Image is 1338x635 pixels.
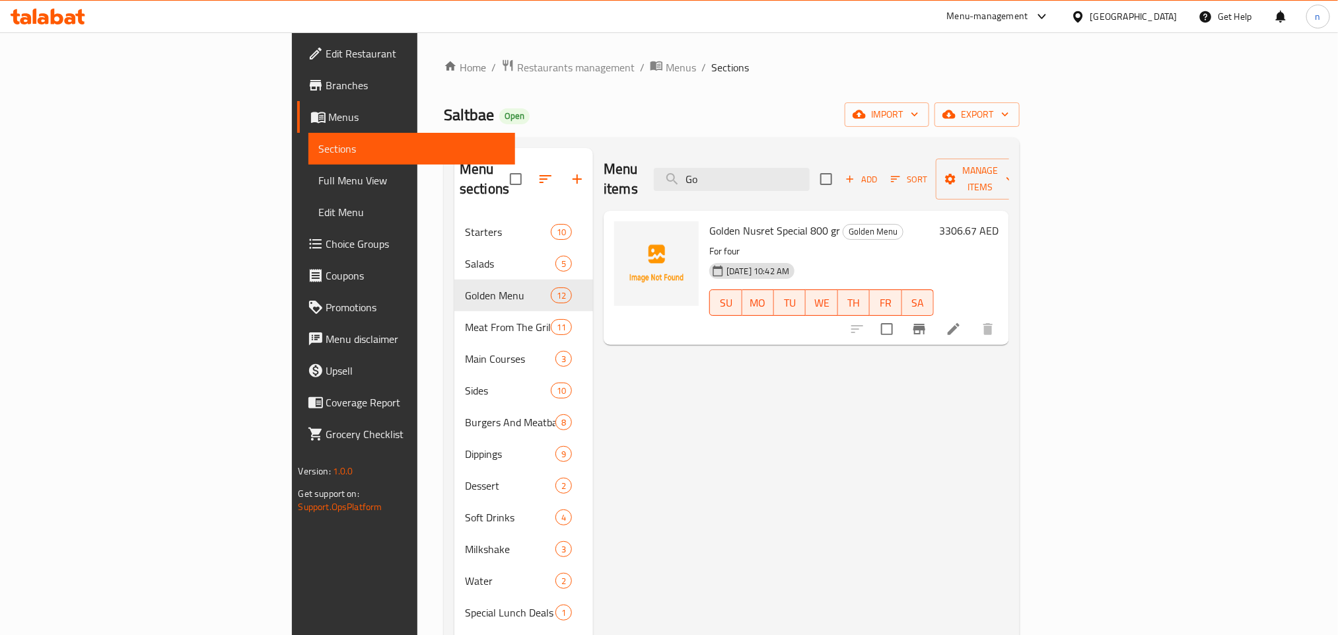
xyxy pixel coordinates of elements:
div: items [555,605,572,620]
span: 4 [556,511,571,524]
button: delete [972,313,1004,345]
span: Upsell [326,363,505,379]
div: Sides [465,383,551,398]
div: Burgers And Meatballs8 [454,406,593,438]
button: import [845,102,929,127]
div: Starters [465,224,551,240]
span: 2 [556,480,571,492]
div: Golden Menu12 [454,280,593,311]
span: 3 [556,353,571,365]
a: Coverage Report [297,387,515,418]
div: Sides10 [454,375,593,406]
span: Dippings [465,446,555,462]
span: Edit Menu [319,204,505,220]
span: Choice Groups [326,236,505,252]
span: Add [843,172,879,187]
h2: Menu items [604,159,638,199]
a: Menus [297,101,515,133]
span: n [1316,9,1321,24]
div: [GEOGRAPHIC_DATA] [1090,9,1178,24]
span: Salads [465,256,555,272]
a: Grocery Checklist [297,418,515,450]
div: Golden Menu [843,224,903,240]
div: items [551,224,572,240]
span: Soft Drinks [465,509,555,525]
span: Select all sections [502,165,530,193]
a: Upsell [297,355,515,387]
div: Special Lunch Deals1 [454,597,593,628]
span: Sort [891,172,927,187]
span: Sections [319,141,505,157]
button: Add section [561,163,593,195]
button: MO [742,289,774,316]
button: Add [840,169,882,190]
div: Meat From The Grill11 [454,311,593,343]
span: 10 [551,226,571,239]
a: Support.OpsPlatform [299,498,382,515]
span: Branches [326,77,505,93]
span: Menus [666,59,696,75]
span: Main Courses [465,351,555,367]
span: 1.0.0 [333,463,353,480]
button: SA [902,289,934,316]
span: FR [875,293,896,313]
span: Manage items [946,163,1014,196]
button: SU [709,289,742,316]
button: TH [838,289,870,316]
div: items [551,319,572,335]
a: Branches [297,69,515,101]
div: items [555,509,572,525]
button: Manage items [936,159,1024,200]
span: Restaurants management [517,59,635,75]
span: Sections [711,59,749,75]
span: Menu disclaimer [326,331,505,347]
span: SU [715,293,736,313]
span: Sort items [882,169,936,190]
span: import [855,106,919,123]
div: Dippings9 [454,438,593,470]
a: Edit Menu [308,196,515,228]
span: 11 [551,321,571,334]
div: items [555,541,572,557]
div: items [551,287,572,303]
span: 5 [556,258,571,270]
span: TU [779,293,800,313]
span: MO [748,293,769,313]
div: Starters10 [454,216,593,248]
div: Water [465,573,555,589]
div: items [555,351,572,367]
span: Version: [299,463,331,480]
span: 9 [556,448,571,461]
div: items [555,446,572,462]
span: Select section [812,165,840,193]
span: 10 [551,385,571,397]
div: Dessert2 [454,470,593,502]
div: items [551,383,572,398]
li: / [640,59,645,75]
span: Grocery Checklist [326,426,505,442]
div: Soft Drinks4 [454,502,593,533]
div: Main Courses3 [454,343,593,375]
a: Edit Restaurant [297,38,515,69]
span: Dessert [465,478,555,494]
li: / [701,59,706,75]
span: Special Lunch Deals [465,605,555,620]
span: Get support on: [299,485,359,502]
nav: Menu sections [454,211,593,634]
span: Milkshake [465,541,555,557]
span: Edit Restaurant [326,46,505,61]
input: search [654,168,810,191]
div: Menu-management [947,9,1028,24]
div: items [555,256,572,272]
a: Promotions [297,291,515,323]
button: TU [774,289,806,316]
a: Full Menu View [308,165,515,196]
span: Burgers And Meatballs [465,414,555,430]
span: SA [907,293,929,313]
span: Full Menu View [319,172,505,188]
